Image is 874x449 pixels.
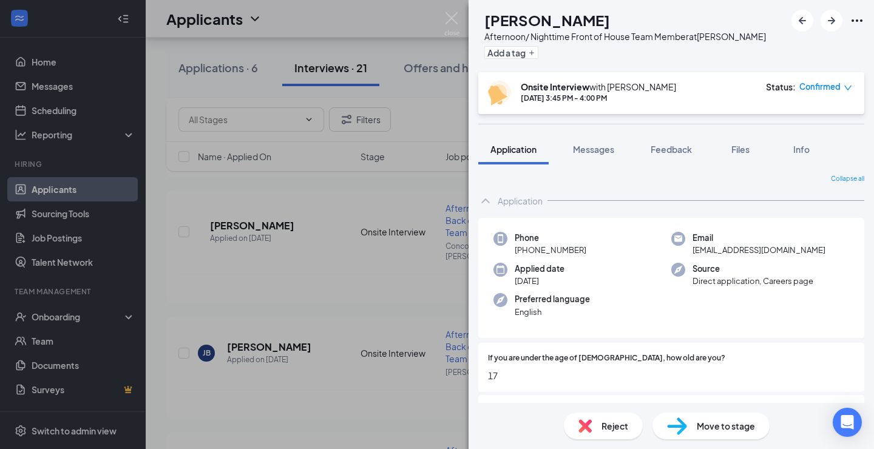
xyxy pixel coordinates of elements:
[528,49,535,56] svg: Plus
[693,263,813,275] span: Source
[484,10,610,30] h1: [PERSON_NAME]
[833,408,862,437] div: Open Intercom Messenger
[799,81,841,93] span: Confirmed
[490,144,537,155] span: Application
[515,232,586,244] span: Phone
[693,275,813,287] span: Direct application, Careers page
[793,144,810,155] span: Info
[515,244,586,256] span: [PHONE_NUMBER]
[821,10,842,32] button: ArrowRight
[515,275,564,287] span: [DATE]
[697,419,755,433] span: Move to stage
[521,93,676,103] div: [DATE] 3:45 PM - 4:00 PM
[731,144,750,155] span: Files
[573,144,614,155] span: Messages
[484,30,766,42] div: Afternoon/ Nighttime Front of House Team Member at [PERSON_NAME]
[488,353,725,364] span: If you are under the age of [DEMOGRAPHIC_DATA], how old are you?
[521,81,676,93] div: with [PERSON_NAME]
[515,263,564,275] span: Applied date
[515,306,590,318] span: English
[601,419,628,433] span: Reject
[651,144,692,155] span: Feedback
[791,10,813,32] button: ArrowLeftNew
[850,13,864,28] svg: Ellipses
[693,244,825,256] span: [EMAIL_ADDRESS][DOMAIN_NAME]
[515,293,590,305] span: Preferred language
[521,81,589,92] b: Onsite Interview
[824,13,839,28] svg: ArrowRight
[831,174,864,184] span: Collapse all
[488,369,855,382] span: 17
[795,13,810,28] svg: ArrowLeftNew
[484,46,538,59] button: PlusAdd a tag
[766,81,796,93] div: Status :
[498,195,543,207] div: Application
[693,232,825,244] span: Email
[844,84,852,92] span: down
[478,194,493,208] svg: ChevronUp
